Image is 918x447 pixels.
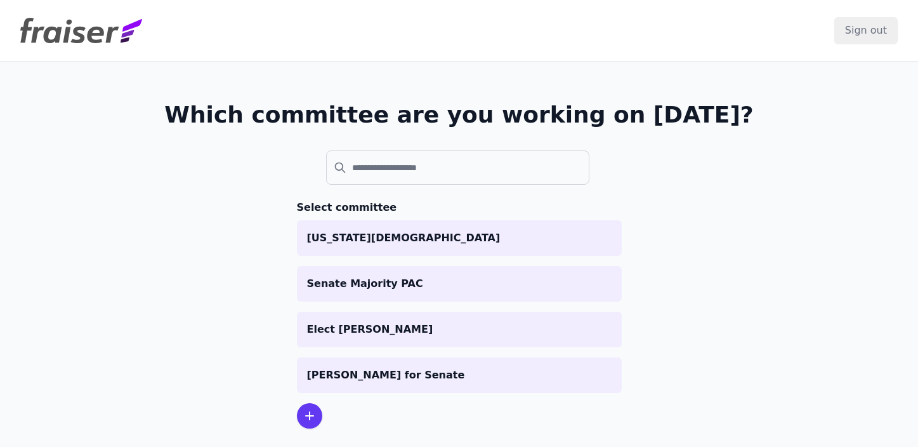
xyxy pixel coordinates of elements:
a: [US_STATE][DEMOGRAPHIC_DATA] [297,220,622,256]
input: Sign out [834,17,898,44]
p: [PERSON_NAME] for Senate [307,368,612,383]
p: Elect [PERSON_NAME] [307,322,612,337]
p: Senate Majority PAC [307,276,612,291]
a: Senate Majority PAC [297,266,622,302]
img: Fraiser Logo [20,18,142,43]
p: [US_STATE][DEMOGRAPHIC_DATA] [307,230,612,246]
h1: Which committee are you working on [DATE]? [164,102,754,128]
a: [PERSON_NAME] for Senate [297,357,622,393]
a: Elect [PERSON_NAME] [297,312,622,347]
h3: Select committee [297,200,622,215]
